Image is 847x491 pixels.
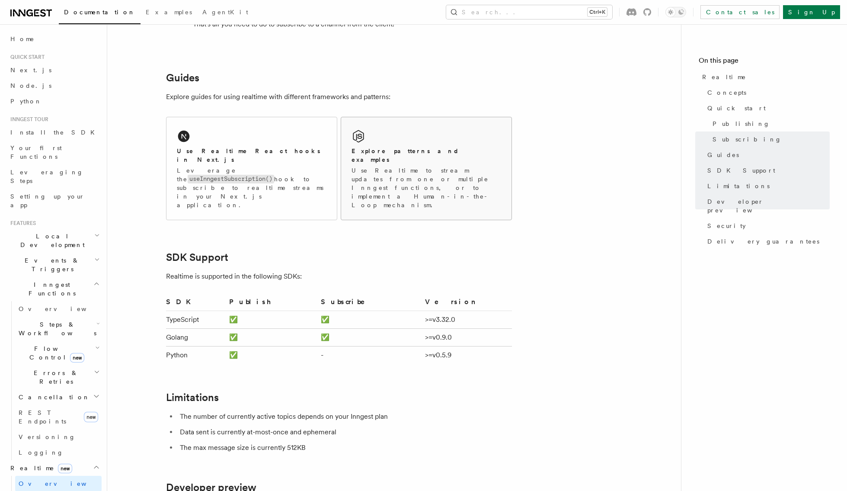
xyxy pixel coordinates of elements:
[7,460,102,476] button: Realtimenew
[177,147,326,164] h2: Use Realtime React hooks in Next.js
[707,221,746,230] span: Security
[15,445,102,460] a: Logging
[197,3,253,23] a: AgentKit
[177,411,512,423] li: The number of currently active topics depends on your Inngest plan
[352,166,501,209] p: Use Realtime to stream updates from one or multiple Inngest functions, or to implement a Human-in...
[19,305,108,312] span: Overview
[15,365,102,389] button: Errors & Retries
[709,116,830,132] a: Publishing
[15,344,95,362] span: Flow Control
[141,3,197,23] a: Examples
[19,409,66,425] span: REST Endpoints
[709,132,830,147] a: Subscribing
[7,277,102,301] button: Inngest Functions
[7,253,102,277] button: Events & Triggers
[7,140,102,164] a: Your first Functions
[15,369,94,386] span: Errors & Retries
[177,442,512,454] li: The max message size is currently 512KB
[317,346,422,364] td: -
[188,175,274,183] code: useInngestSubscription()
[15,393,90,401] span: Cancellation
[317,311,422,328] td: ✅
[7,164,102,189] a: Leveraging Steps
[7,228,102,253] button: Local Development
[700,5,780,19] a: Contact sales
[15,405,102,429] a: REST Endpointsnew
[84,412,98,422] span: new
[166,296,226,311] th: SDK
[166,251,228,263] a: SDK Support
[7,220,36,227] span: Features
[422,346,511,364] td: >=v0.5.9
[70,353,84,363] span: new
[58,464,72,473] span: new
[352,147,501,164] h2: Explore patterns and examples
[226,328,317,346] td: ✅
[783,5,840,19] a: Sign Up
[64,9,135,16] span: Documentation
[704,234,830,249] a: Delivery guarantees
[166,328,226,346] td: Golang
[19,480,108,487] span: Overview
[707,237,819,246] span: Delivery guarantees
[15,320,96,337] span: Steps & Workflows
[166,311,226,328] td: TypeScript
[177,166,326,209] p: Leverage the hook to subscribe to realtime streams in your Next.js application.
[588,8,607,16] kbd: Ctrl+K
[704,147,830,163] a: Guides
[166,346,226,364] td: Python
[707,182,770,190] span: Limitations
[713,135,782,144] span: Subscribing
[7,54,45,61] span: Quick start
[422,311,511,328] td: >=v3.32.0
[7,31,102,47] a: Home
[10,193,85,209] span: Setting up your app
[341,117,512,220] a: Explore patterns and examplesUse Realtime to stream updates from one or multiple Inngest function...
[713,119,770,128] span: Publishing
[10,144,62,160] span: Your first Functions
[166,91,512,103] p: Explore guides for using realtime with different frameworks and patterns:
[707,166,775,175] span: SDK Support
[422,296,511,311] th: Version
[7,301,102,460] div: Inngest Functions
[7,280,93,298] span: Inngest Functions
[166,270,512,282] p: Realtime is supported in the following SDKs:
[166,117,337,220] a: Use Realtime React hooks in Next.jsLeverage theuseInngestSubscription()hook to subscribe to realt...
[166,72,199,84] a: Guides
[15,301,102,317] a: Overview
[226,296,317,311] th: Publish
[707,197,830,215] span: Developer preview
[19,433,76,440] span: Versioning
[15,429,102,445] a: Versioning
[10,98,42,105] span: Python
[59,3,141,24] a: Documentation
[707,88,746,97] span: Concepts
[704,218,830,234] a: Security
[317,328,422,346] td: ✅
[177,426,512,438] li: Data sent is currently at-most-once and ephemeral
[446,5,612,19] button: Search...Ctrl+K
[7,116,48,123] span: Inngest tour
[10,82,51,89] span: Node.js
[7,464,72,472] span: Realtime
[10,67,51,74] span: Next.js
[699,55,830,69] h4: On this page
[166,392,219,404] a: Limitations
[707,104,766,112] span: Quick start
[702,73,746,81] span: Realtime
[422,328,511,346] td: >=v0.9.0
[202,9,248,16] span: AgentKit
[15,317,102,341] button: Steps & Workflows
[15,389,102,405] button: Cancellation
[10,35,35,43] span: Home
[7,189,102,213] a: Setting up your app
[10,169,83,184] span: Leveraging Steps
[7,62,102,78] a: Next.js
[704,194,830,218] a: Developer preview
[699,69,830,85] a: Realtime
[317,296,422,311] th: Subscribe
[704,178,830,194] a: Limitations
[704,100,830,116] a: Quick start
[704,85,830,100] a: Concepts
[19,449,64,456] span: Logging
